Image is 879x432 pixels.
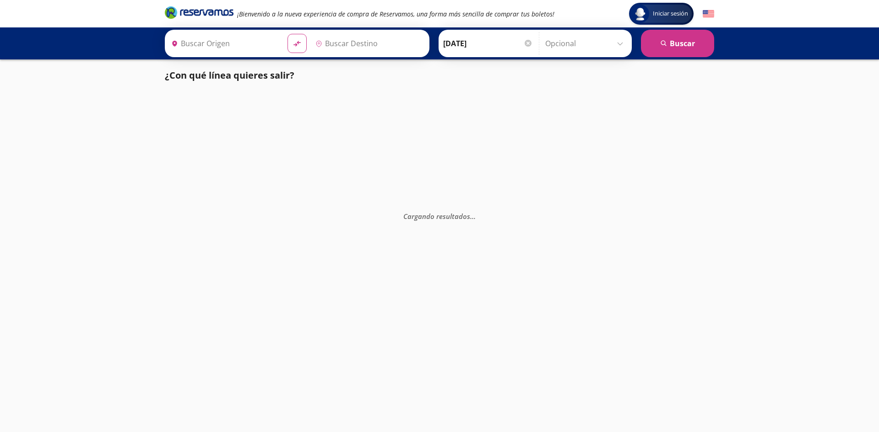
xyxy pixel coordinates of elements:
input: Opcional [545,32,627,55]
button: Buscar [641,30,714,57]
span: . [472,211,474,220]
span: Iniciar sesión [649,9,692,18]
button: English [703,8,714,20]
input: Buscar Destino [312,32,424,55]
input: Elegir Fecha [443,32,533,55]
span: . [474,211,476,220]
a: Brand Logo [165,5,233,22]
em: Cargando resultados [403,211,476,220]
span: . [470,211,472,220]
input: Buscar Origen [168,32,280,55]
i: Brand Logo [165,5,233,19]
em: ¡Bienvenido a la nueva experiencia de compra de Reservamos, una forma más sencilla de comprar tus... [237,10,554,18]
p: ¿Con qué línea quieres salir? [165,69,294,82]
